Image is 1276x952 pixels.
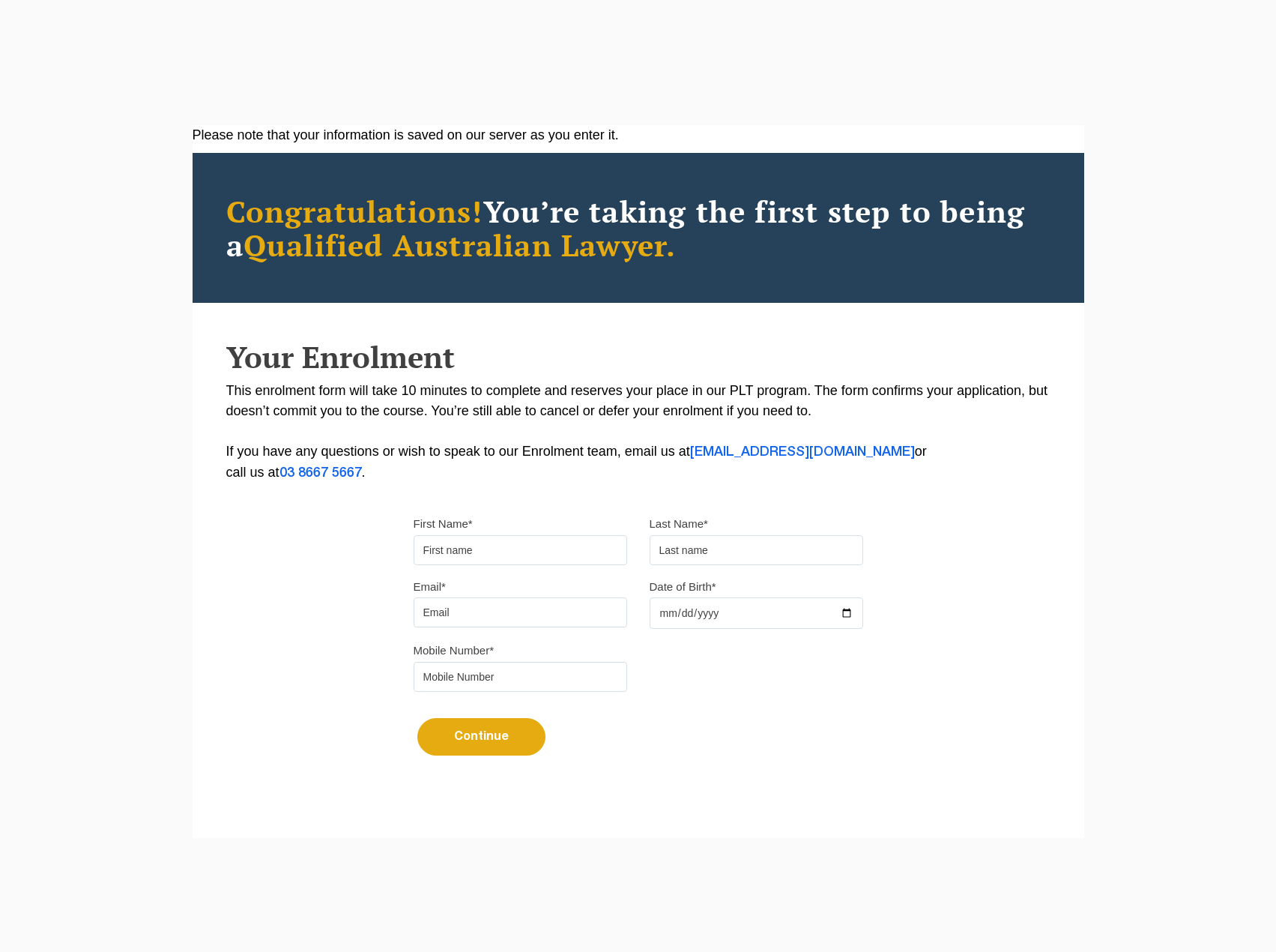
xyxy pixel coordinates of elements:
label: Email* [414,579,446,594]
span: Congratulations! [226,191,483,231]
input: Mobile Number [414,662,627,692]
label: Mobile Number* [414,643,495,658]
div: Please note that your information is saved on our server as you enter it. [193,125,1084,145]
a: [EMAIL_ADDRESS][DOMAIN_NAME] [690,446,915,458]
a: 03 8667 5667 [279,467,362,479]
h2: You’re taking the first step to being a [226,194,1050,262]
label: Last Name* [650,516,708,531]
input: Email [414,597,627,627]
label: First Name* [414,516,473,531]
input: First name [414,535,627,565]
h2: Your Enrolment [226,340,1050,373]
label: Date of Birth* [650,579,716,594]
input: Last name [650,535,863,565]
button: Continue [417,718,545,756]
p: This enrolment form will take 10 minutes to complete and reserves your place in our PLT program. ... [226,381,1050,483]
span: Qualified Australian Lawyer. [244,225,677,265]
